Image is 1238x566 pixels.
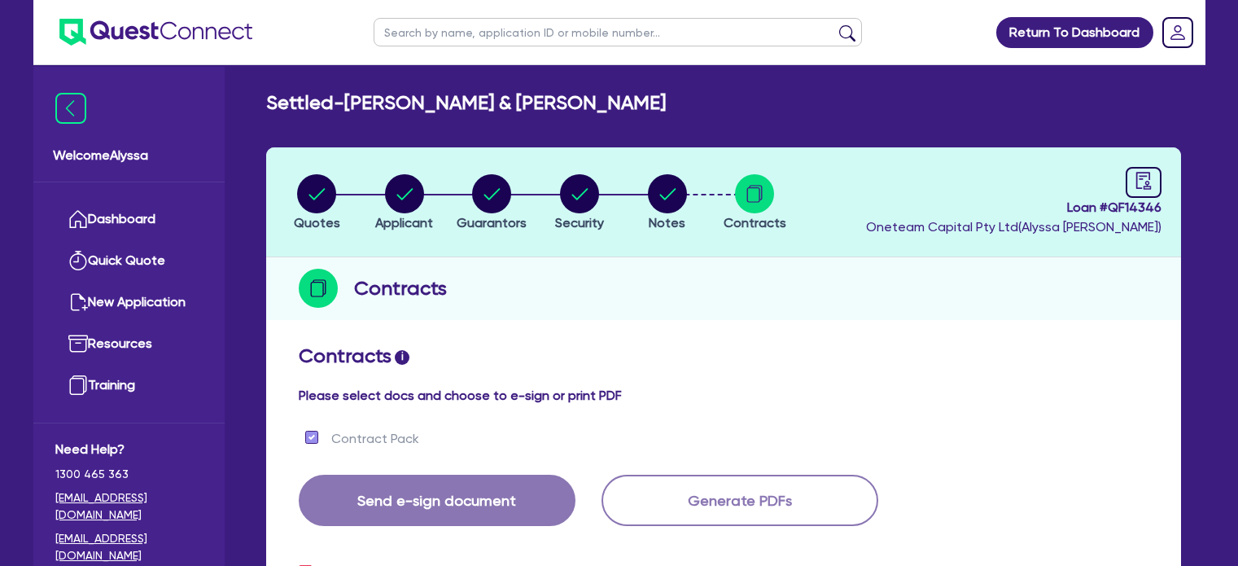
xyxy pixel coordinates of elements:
[293,173,341,234] button: Quotes
[294,215,340,230] span: Quotes
[55,323,203,365] a: Resources
[866,198,1161,217] span: Loan # QF14346
[456,173,527,234] button: Guarantors
[59,19,252,46] img: quest-connect-logo-blue
[55,530,203,564] a: [EMAIL_ADDRESS][DOMAIN_NAME]
[55,440,203,459] span: Need Help?
[723,173,787,234] button: Contracts
[374,18,862,46] input: Search by name, application ID or mobile number...
[55,240,203,282] a: Quick Quote
[68,375,88,395] img: training
[53,146,205,165] span: Welcome Alyssa
[299,344,1148,368] h2: Contracts
[55,489,203,524] a: [EMAIL_ADDRESS][DOMAIN_NAME]
[649,215,685,230] span: Notes
[1126,167,1161,198] a: audit
[395,350,409,365] span: i
[266,91,666,115] h2: Settled - [PERSON_NAME] & [PERSON_NAME]
[1157,11,1199,54] a: Dropdown toggle
[55,365,203,406] a: Training
[331,429,419,449] label: Contract Pack
[724,215,786,230] span: Contracts
[457,215,527,230] span: Guarantors
[55,282,203,323] a: New Application
[374,173,434,234] button: Applicant
[55,199,203,240] a: Dashboard
[68,292,88,312] img: new-application
[996,17,1153,48] a: Return To Dashboard
[299,388,1148,403] h4: Please select docs and choose to e-sign or print PDF
[1135,172,1153,190] span: audit
[602,475,878,526] button: Generate PDFs
[299,475,575,526] button: Send e-sign document
[555,215,604,230] span: Security
[866,219,1161,235] span: Oneteam Capital Pty Ltd ( Alyssa [PERSON_NAME] )
[68,334,88,353] img: resources
[554,173,605,234] button: Security
[647,173,688,234] button: Notes
[68,251,88,270] img: quick-quote
[299,269,338,308] img: step-icon
[55,93,86,124] img: icon-menu-close
[375,215,433,230] span: Applicant
[55,466,203,483] span: 1300 465 363
[354,274,447,303] h2: Contracts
